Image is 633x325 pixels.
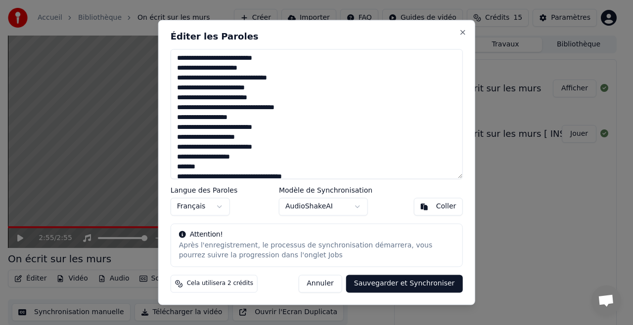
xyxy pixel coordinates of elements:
button: Annuler [298,275,342,293]
div: Coller [436,202,456,212]
h2: Éditer les Paroles [171,32,463,41]
span: Cela utilisera 2 crédits [187,280,253,288]
div: Après l'enregistrement, le processus de synchronisation démarrera, vous pourrez suivre la progres... [179,241,454,261]
div: Attention! [179,230,454,240]
label: Modèle de Synchronisation [279,187,372,194]
button: Sauvegarder et Synchroniser [346,275,463,293]
button: Coller [414,198,463,216]
label: Langue des Paroles [171,187,238,194]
